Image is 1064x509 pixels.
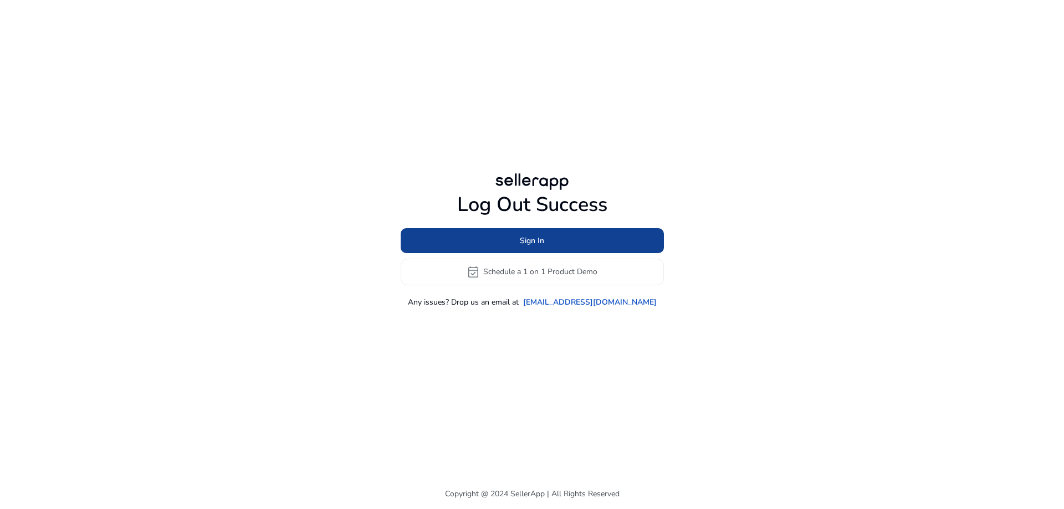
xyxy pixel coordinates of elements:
a: [EMAIL_ADDRESS][DOMAIN_NAME] [523,296,657,308]
p: Any issues? Drop us an email at [408,296,519,308]
button: Sign In [401,228,664,253]
span: event_available [467,265,480,279]
button: event_availableSchedule a 1 on 1 Product Demo [401,259,664,285]
span: Sign In [520,235,544,246]
h1: Log Out Success [401,193,664,217]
